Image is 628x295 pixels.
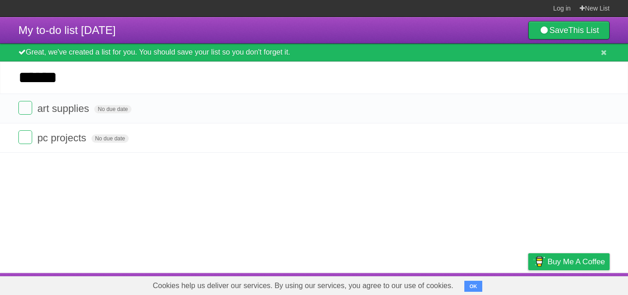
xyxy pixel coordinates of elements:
[552,275,610,293] a: Suggest a feature
[464,281,482,292] button: OK
[568,26,599,35] b: This List
[37,132,88,144] span: pc projects
[18,24,116,36] span: My to-do list [DATE]
[18,101,32,115] label: Done
[91,134,129,143] span: No due date
[94,105,131,113] span: No due date
[18,130,32,144] label: Done
[143,277,462,295] span: Cookies help us deliver our services. By using our services, you agree to our use of cookies.
[37,103,91,114] span: art supplies
[548,254,605,270] span: Buy me a coffee
[436,275,474,293] a: Developers
[528,253,610,270] a: Buy me a coffee
[516,275,540,293] a: Privacy
[406,275,425,293] a: About
[533,254,545,269] img: Buy me a coffee
[528,21,610,39] a: SaveThis List
[485,275,505,293] a: Terms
